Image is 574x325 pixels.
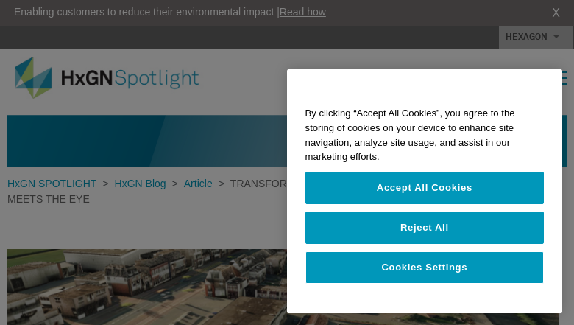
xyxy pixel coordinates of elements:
[287,99,562,172] div: By clicking “Accept All Cookies”, you agree to the storing of cookies on your device to enhance s...
[287,69,562,313] div: Cookie banner
[305,212,544,244] button: Reject All
[305,172,544,204] button: Accept All Cookies
[287,69,562,313] div: Privacy
[305,251,544,284] button: Cookies Settings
